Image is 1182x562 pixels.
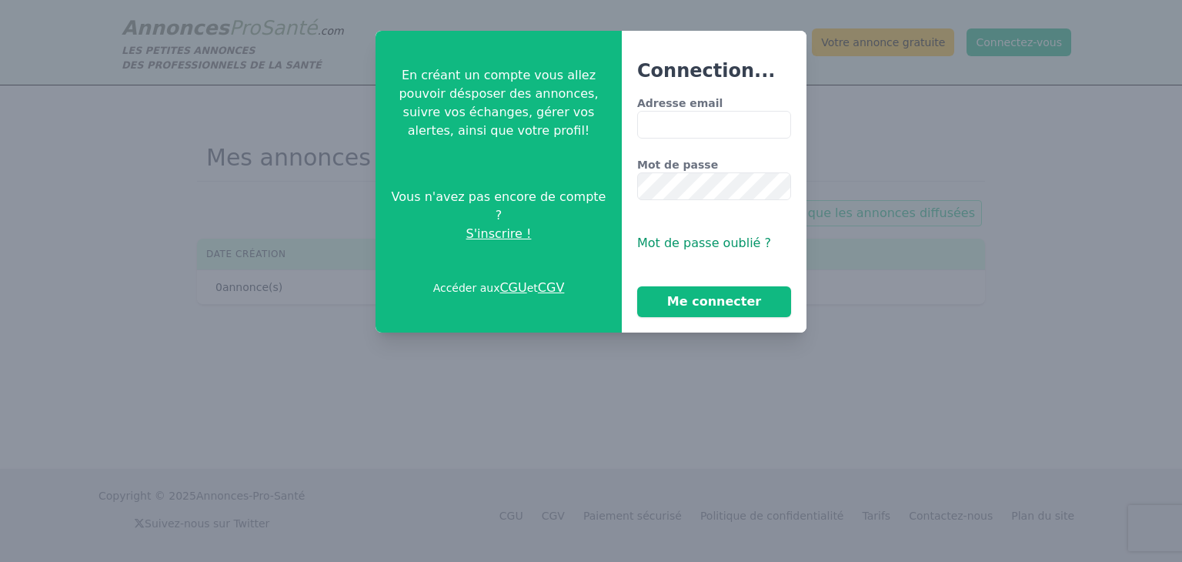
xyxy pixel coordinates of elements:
button: Me connecter [637,286,791,317]
label: Adresse email [637,95,791,111]
a: CGV [538,280,565,295]
p: En créant un compte vous allez pouvoir désposer des annonces, suivre vos échanges, gérer vos aler... [388,66,609,140]
span: Mot de passe oublié ? [637,236,771,250]
span: Vous n'avez pas encore de compte ? [388,188,609,225]
span: S'inscrire ! [466,225,532,243]
label: Mot de passe [637,157,791,172]
h3: Connection... [637,59,791,83]
a: CGU [499,280,526,295]
p: Accéder aux et [433,279,565,297]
